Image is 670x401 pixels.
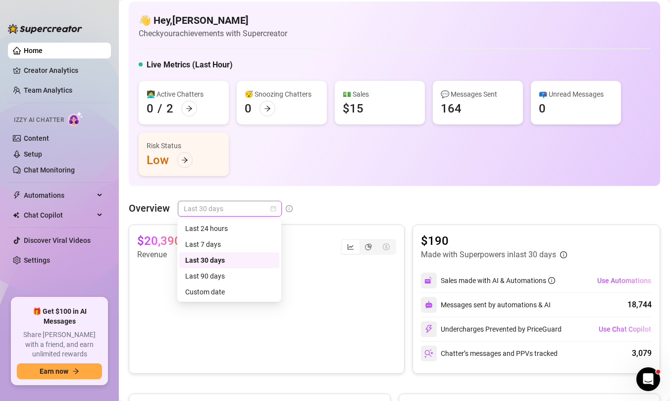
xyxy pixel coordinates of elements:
[137,233,181,249] article: $20,390
[179,268,279,284] div: Last 90 days
[186,105,193,112] span: arrow-right
[185,223,273,234] div: Last 24 hours
[17,330,102,359] span: Share [PERSON_NAME] with a friend, and earn unlimited rewards
[137,249,205,261] article: Revenue
[147,101,154,116] div: 0
[343,101,363,116] div: $15
[14,115,64,125] span: Izzy AI Chatter
[421,345,558,361] div: Chatter’s messages and PPVs tracked
[24,86,72,94] a: Team Analytics
[441,275,555,286] div: Sales made with AI & Automations
[179,284,279,300] div: Custom date
[147,140,221,151] div: Risk Status
[632,347,652,359] div: 3,079
[341,239,396,255] div: segmented control
[424,325,433,334] img: svg%3e
[17,363,102,379] button: Earn nowarrow-right
[560,251,567,258] span: info-circle
[129,201,170,216] article: Overview
[245,101,252,116] div: 0
[24,166,75,174] a: Chat Monitoring
[24,47,43,55] a: Home
[539,101,546,116] div: 0
[421,249,556,261] article: Made with Superpowers in last 30 days
[40,367,68,375] span: Earn now
[424,276,433,285] img: svg%3e
[147,89,221,100] div: 👩‍💻 Active Chatters
[166,101,173,116] div: 2
[24,256,50,264] a: Settings
[343,89,417,100] div: 💵 Sales
[24,187,94,203] span: Automations
[17,307,102,326] span: 🎁 Get $100 in AI Messages
[24,236,91,244] a: Discover Viral Videos
[179,236,279,252] div: Last 7 days
[185,239,273,250] div: Last 7 days
[597,273,652,288] button: Use Automations
[13,191,21,199] span: thunderbolt
[599,325,651,333] span: Use Chat Copilot
[347,243,354,250] span: line-chart
[598,321,652,337] button: Use Chat Copilot
[597,277,651,285] span: Use Automations
[147,59,233,71] h5: Live Metrics (Last Hour)
[264,105,271,112] span: arrow-right
[179,252,279,268] div: Last 30 days
[13,212,19,219] img: Chat Copilot
[72,368,79,375] span: arrow-right
[185,286,273,297] div: Custom date
[24,150,42,158] a: Setup
[441,89,515,100] div: 💬 Messages Sent
[8,24,82,34] img: logo-BBDzfeDw.svg
[139,27,287,40] article: Check your achievements with Supercreator
[270,206,276,212] span: calendar
[179,221,279,236] div: Last 24 hours
[548,277,555,284] span: info-circle
[421,233,567,249] article: $190
[421,321,562,337] div: Undercharges Prevented by PriceGuard
[636,367,660,391] iframe: Intercom live chat
[383,243,390,250] span: dollar-circle
[24,62,103,78] a: Creator Analytics
[421,297,551,313] div: Messages sent by automations & AI
[185,255,273,266] div: Last 30 days
[286,205,293,212] span: info-circle
[627,299,652,311] div: 18,744
[139,13,287,27] h4: 👋 Hey, [PERSON_NAME]
[424,349,433,358] img: svg%3e
[24,134,49,142] a: Content
[185,271,273,282] div: Last 90 days
[425,301,433,309] img: svg%3e
[539,89,613,100] div: 📪 Unread Messages
[245,89,319,100] div: 😴 Snoozing Chatters
[441,101,462,116] div: 164
[184,201,276,216] span: Last 30 days
[24,207,94,223] span: Chat Copilot
[365,243,372,250] span: pie-chart
[68,112,83,126] img: AI Chatter
[181,157,188,164] span: arrow-right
